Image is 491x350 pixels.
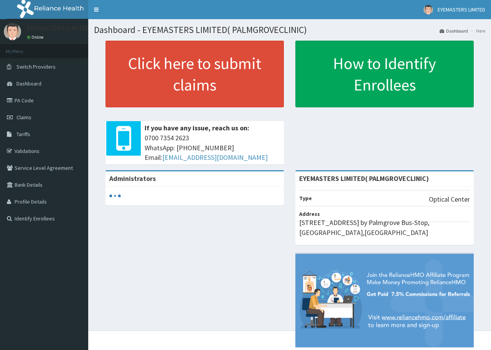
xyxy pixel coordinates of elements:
[94,25,485,35] h1: Dashboard - EYEMASTERS LIMITED( PALMGROVECLINIC)
[299,174,429,183] strong: EYEMASTERS LIMITED( PALMGROVECLINIC)
[423,5,433,15] img: User Image
[109,190,121,202] svg: audio-loading
[27,35,45,40] a: Online
[16,63,56,70] span: Switch Providers
[4,23,21,40] img: User Image
[469,28,485,34] li: Here
[295,41,474,107] a: How to Identify Enrollees
[429,194,470,204] p: Optical Center
[16,114,31,121] span: Claims
[299,195,312,202] b: Type
[109,174,156,183] b: Administrators
[440,28,468,34] a: Dashboard
[105,41,284,107] a: Click here to submit claims
[438,6,485,13] span: EYEMASTERS LIMITED
[16,131,30,138] span: Tariffs
[145,123,249,132] b: If you have any issue, reach us on:
[16,80,41,87] span: Dashboard
[295,254,474,347] img: provider-team-banner.png
[27,25,90,32] p: EYEMASTERS LIMITED
[162,153,268,162] a: [EMAIL_ADDRESS][DOMAIN_NAME]
[299,218,470,237] p: [STREET_ADDRESS] by Palmgrove Bus-Stop,[GEOGRAPHIC_DATA],[GEOGRAPHIC_DATA]
[299,210,320,217] b: Address
[145,133,280,163] span: 0700 7354 2623 WhatsApp: [PHONE_NUMBER] Email:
